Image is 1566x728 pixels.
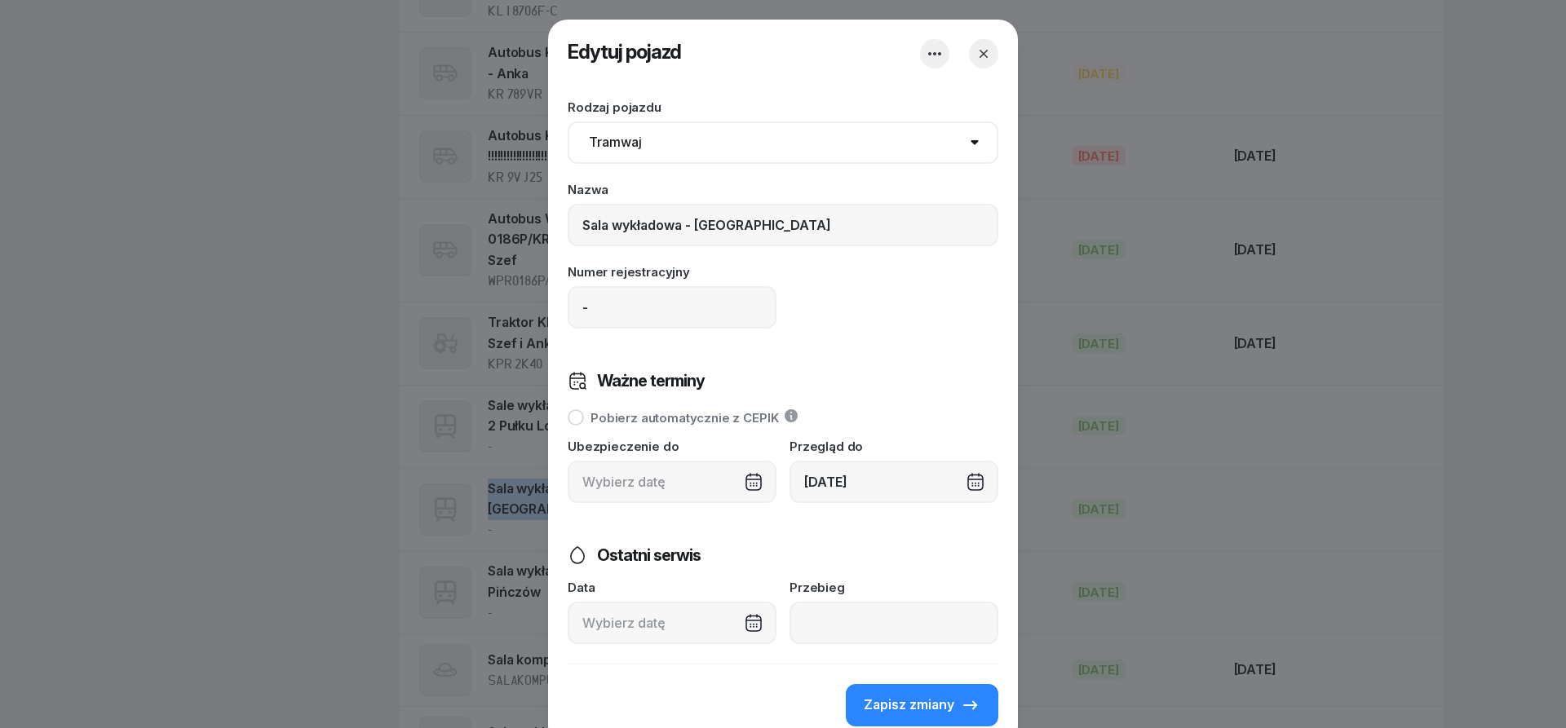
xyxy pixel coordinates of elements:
[591,412,778,424] div: Pobierz automatycznie z CEPIK
[597,542,701,568] h3: Ostatni serwis
[597,368,705,394] h3: Ważne terminy
[846,684,998,726] button: Zapisz zmiany
[568,40,681,64] span: Edytuj pojazd
[864,695,954,716] span: Zapisz zmiany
